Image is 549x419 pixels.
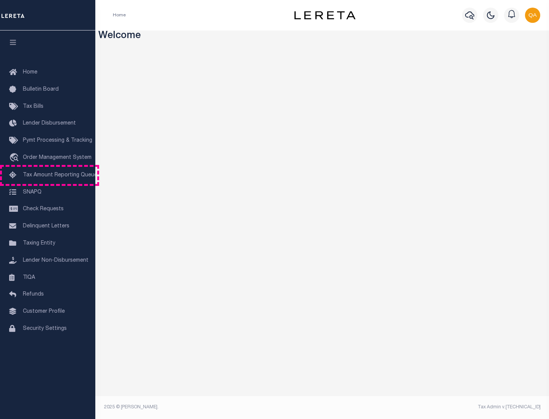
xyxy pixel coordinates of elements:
span: Pymt Processing & Tracking [23,138,92,143]
div: Tax Admin v.[TECHNICAL_ID] [328,404,541,411]
span: Lender Disbursement [23,121,76,126]
span: TIQA [23,275,35,280]
span: Check Requests [23,206,64,212]
span: Order Management System [23,155,91,160]
span: SNAPQ [23,189,42,195]
span: Lender Non-Disbursement [23,258,88,263]
span: Delinquent Letters [23,224,69,229]
li: Home [113,12,126,19]
h3: Welcome [98,30,546,42]
span: Tax Bills [23,104,43,109]
span: Home [23,70,37,75]
span: Refunds [23,292,44,297]
img: svg+xml;base64,PHN2ZyB4bWxucz0iaHR0cDovL3d3dy53My5vcmcvMjAwMC9zdmciIHBvaW50ZXItZXZlbnRzPSJub25lIi... [525,8,540,23]
span: Bulletin Board [23,87,59,92]
span: Customer Profile [23,309,65,314]
div: 2025 © [PERSON_NAME]. [98,404,323,411]
span: Taxing Entity [23,241,55,246]
span: Security Settings [23,326,67,331]
i: travel_explore [9,153,21,163]
span: Tax Amount Reporting Queue [23,173,97,178]
img: logo-dark.svg [294,11,355,19]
